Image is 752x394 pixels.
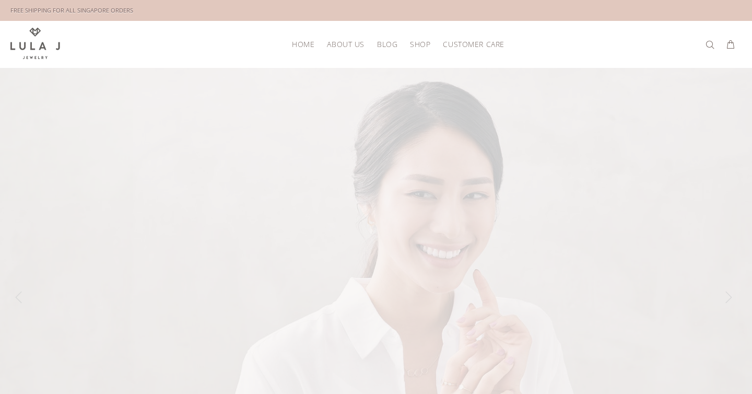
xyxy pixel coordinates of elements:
[10,5,133,16] div: FREE SHIPPING FOR ALL SINGAPORE ORDERS
[404,36,437,52] a: SHOP
[377,40,397,48] span: BLOG
[286,36,321,52] a: HOME
[410,40,430,48] span: SHOP
[292,40,314,48] span: HOME
[437,36,504,52] a: CUSTOMER CARE
[371,36,404,52] a: BLOG
[443,40,504,48] span: CUSTOMER CARE
[327,40,364,48] span: ABOUT US
[321,36,370,52] a: ABOUT US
